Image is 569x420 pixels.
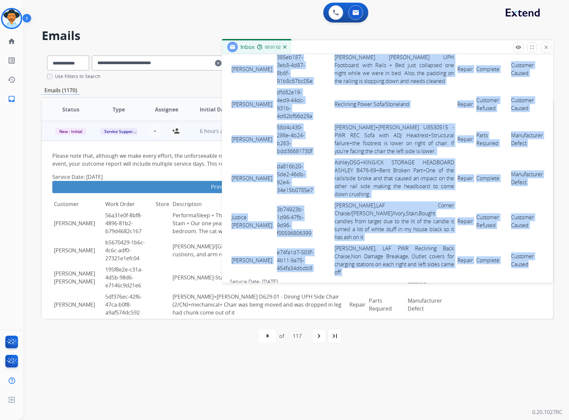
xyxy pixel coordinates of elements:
td: [PERSON_NAME] [52,210,104,237]
a: 56a31e0f-8bf8-4896-81b2-b79d4682c167 [105,212,142,235]
td: Repair [456,122,475,157]
td: Manufacturer Defect [406,318,447,345]
span: New - Initial [55,128,86,135]
h2: Emails [42,29,553,42]
td: [PERSON_NAME]+[PERSON_NAME] U8530515 - PWR REC Sofa with ADJ Headrest+Structural failure+the foot... [333,122,456,157]
td: Store [154,198,171,210]
label: Use Filters In Search [55,73,100,80]
a: da816b20-5de2-46db-92e4-34e15b0785e7 [277,163,313,194]
a: Print tech reports listed below. [52,181,446,193]
td: [PERSON_NAME] [230,157,275,200]
div: of [279,332,284,340]
td: Customer Caused [509,52,545,87]
mat-icon: home [8,37,16,45]
td: [PERSON_NAME]-Stain-Armless Chair/Lindyn/Ivory [171,264,348,291]
mat-icon: inbox [8,95,16,103]
a: Parts Required [476,132,498,147]
td: [PERSON_NAME],LAF Corner Chaise/[PERSON_NAME]/Ivory,Stain,Bought candles from target due to the l... [333,200,456,243]
td: [PERSON_NAME]/[GEOGRAPHIC_DATA]/Ivory - Spite spilled on custions, and arm rest. [171,237,348,264]
td: [PERSON_NAME] [52,237,104,264]
span: Initial Date [200,105,230,113]
td: Description [171,198,348,210]
p: Emails (1170) [42,86,80,95]
h3: Service Date: [DATE] [230,278,545,286]
a: 58d4c430-286e-4b24-b263-bdd36681730f [277,124,312,155]
td: Repair [456,200,475,243]
td: Repair [456,52,475,87]
td: [PERSON_NAME]+[PERSON_NAME] D629-01 - Dining UPH Side Chair (2/CN)+mechanical+ Chair was being mo... [171,291,348,318]
p: 0.20.1027RC [532,408,562,416]
span: Type [113,105,125,113]
span: Inbox [240,43,254,51]
a: Complete [476,175,499,182]
td: Reclining Power Sofa/Stoneland [333,87,456,122]
a: Parts Required [369,297,392,312]
span: 00:01:02 [265,45,281,50]
span: 6 hours ago [200,127,230,135]
p: Please note that, although we make every effort, the unforseeable nature of life means that tech ... [52,152,446,168]
mat-icon: list_alt [8,57,16,64]
td: PerformaSleep + The PerformaSleep™ Mattress (King (75.5" x 79.5")) + Stain + Our one year old son... [171,210,348,237]
td: Manufacturer Defect [406,291,447,318]
td: [PERSON_NAME] [230,243,275,278]
a: 3b74923b-1d96-47fb-9d96-f00596806399 [277,206,311,237]
td: [PERSON_NAME] [52,291,104,318]
img: avatar [2,9,21,28]
td: [PERSON_NAME] [230,52,275,87]
a: b5670429-1b6c-4c6c-adf0-27321e1efc04 [105,239,145,262]
td: [PERSON_NAME] [230,122,275,157]
td: Customer [52,198,104,210]
td: [PERSON_NAME] [PERSON_NAME] D291-00 - Upholstered Storage Bench +During normal use felt storage b... [171,318,348,345]
mat-icon: person_add [172,127,180,135]
div: 117 [287,329,307,343]
td: Repair [456,87,475,122]
span: Service Support [100,128,138,135]
a: dfd82e19-4ed9-44dc-931b-4d62bf66d29a [277,89,312,120]
mat-icon: history [8,76,16,84]
a: 385eb187-3eb8-4d87-8b6f-91b8c67bc05e [277,54,313,85]
a: Customer Refused [476,97,499,112]
td: Manufacturer Defect [509,122,545,157]
span: Status [62,105,79,113]
span: Assignee [155,105,178,113]
td: Repair [456,157,475,200]
td: [PERSON_NAME] [52,318,104,345]
h3: Service Date: [DATE] [52,173,446,181]
span: + [153,127,156,135]
td: Repair [348,291,367,318]
mat-icon: navigate_next [315,332,323,340]
td: [PERSON_NAME] [PERSON_NAME] [52,264,104,291]
a: Complete [476,257,499,264]
a: 195f8e2e-c31a-4d5b-98d6-e7146c9d21e6 [105,266,143,289]
td: Customer Caused [509,243,545,278]
mat-icon: close [543,44,549,50]
button: + [148,124,161,138]
mat-icon: fullscreen [529,44,535,50]
td: Repair [456,243,475,278]
a: e74fa1d7-503f-4b11-9a75-454fa34dbdb8 [277,249,313,272]
a: Customer Refused [476,214,499,229]
a: 5df376ec-42f6-47ca-b0f8-a9af574dc592 [105,293,142,316]
td: Work Order [104,198,154,210]
td: Customer Caused [509,87,545,122]
td: [PERSON_NAME] [230,87,275,122]
mat-icon: clear [215,59,222,67]
mat-icon: remove_red_eye [515,44,521,50]
td: [PERSON_NAME] [PERSON_NAME] UPH Footboard with Rails + Bed just collapsed one night while we were... [333,52,456,87]
mat-icon: last_page [331,332,339,340]
td: Manufacturer Defect [509,157,545,200]
td: AshleyDSG+KING/CK STORAGE HEADBOARD ASHLEY B476-69+Bent Broken Part+One of the rails/side broke a... [333,157,456,200]
a: Complete [476,65,499,73]
td: Customer Caused [509,200,545,243]
td: Justice [PERSON_NAME] [230,200,275,243]
td: Repair [348,318,367,345]
td: [PERSON_NAME], LAF PWR Reclining Back Chaise,Non Damage Breakage, Outlet covers for charging stat... [333,243,456,278]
